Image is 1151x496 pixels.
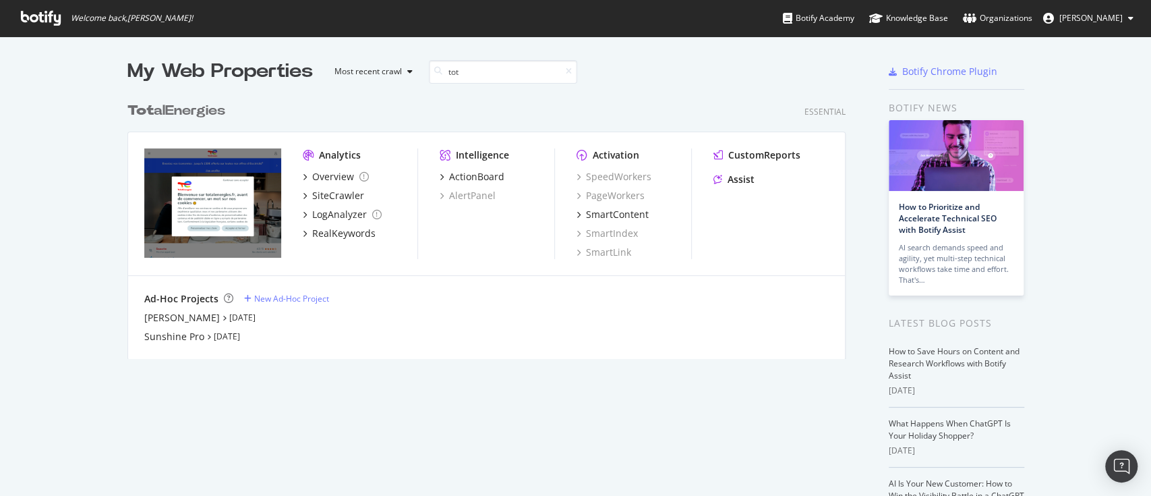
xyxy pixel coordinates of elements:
div: alEnergies [127,101,225,121]
div: RealKeywords [312,227,376,240]
div: Essential [804,106,846,117]
a: PageWorkers [577,189,645,202]
a: SiteCrawler [303,189,364,202]
input: Search [429,60,577,84]
a: Overview [303,170,369,184]
a: SmartLink [577,246,631,259]
div: Ad-Hoc Projects [144,292,218,306]
a: [DATE] [214,331,240,342]
div: My Web Properties [127,58,313,85]
a: Botify Chrome Plugin [889,65,997,78]
a: [DATE] [229,312,256,323]
div: SiteCrawler [312,189,364,202]
div: Assist [728,173,755,186]
div: Botify Academy [783,11,854,25]
a: RealKeywords [303,227,376,240]
div: [DATE] [889,385,1024,397]
div: CustomReports [728,148,800,162]
div: Knowledge Base [869,11,948,25]
div: Overview [312,170,354,184]
a: AlertPanel [440,189,496,202]
div: Open Intercom Messenger [1105,450,1138,483]
div: grid [127,85,856,359]
a: Assist [713,173,755,186]
div: LogAnalyzer [312,208,367,221]
a: Sunshine Pro [144,330,204,343]
img: How to Prioritize and Accelerate Technical SEO with Botify Assist [889,120,1024,191]
div: AI search demands speed and agility, yet multi-step technical workflows take time and effort. Tha... [899,242,1013,285]
div: Most recent crawl [334,67,402,76]
a: What Happens When ChatGPT Is Your Holiday Shopper? [889,418,1011,441]
span: emmanuel benmussa [1059,12,1123,24]
a: LogAnalyzer [303,208,382,221]
div: Activation [593,148,639,162]
a: [PERSON_NAME] [144,311,220,325]
a: ActionBoard [440,170,504,184]
div: ActionBoard [449,170,504,184]
a: TotalEnergies [127,101,231,121]
div: Latest Blog Posts [889,316,1024,331]
a: How to Save Hours on Content and Research Workflows with Botify Assist [889,346,1020,381]
button: Most recent crawl [324,61,418,82]
a: SpeedWorkers [577,170,651,184]
a: SmartContent [577,208,649,221]
a: How to Prioritize and Accelerate Technical SEO with Botify Assist [899,201,997,236]
div: Analytics [319,148,361,162]
div: Intelligence [456,148,509,162]
div: Organizations [963,11,1032,25]
button: [PERSON_NAME] [1032,7,1144,29]
a: CustomReports [713,148,800,162]
div: New Ad-Hoc Project [254,293,329,304]
b: Tot [127,104,154,117]
div: SmartContent [586,208,649,221]
span: Welcome back, [PERSON_NAME] ! [71,13,193,24]
div: Botify news [889,101,1024,115]
a: SmartIndex [577,227,638,240]
img: totalenergies.fr [144,148,281,258]
a: New Ad-Hoc Project [244,293,329,304]
div: [DATE] [889,445,1024,457]
div: Botify Chrome Plugin [902,65,997,78]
